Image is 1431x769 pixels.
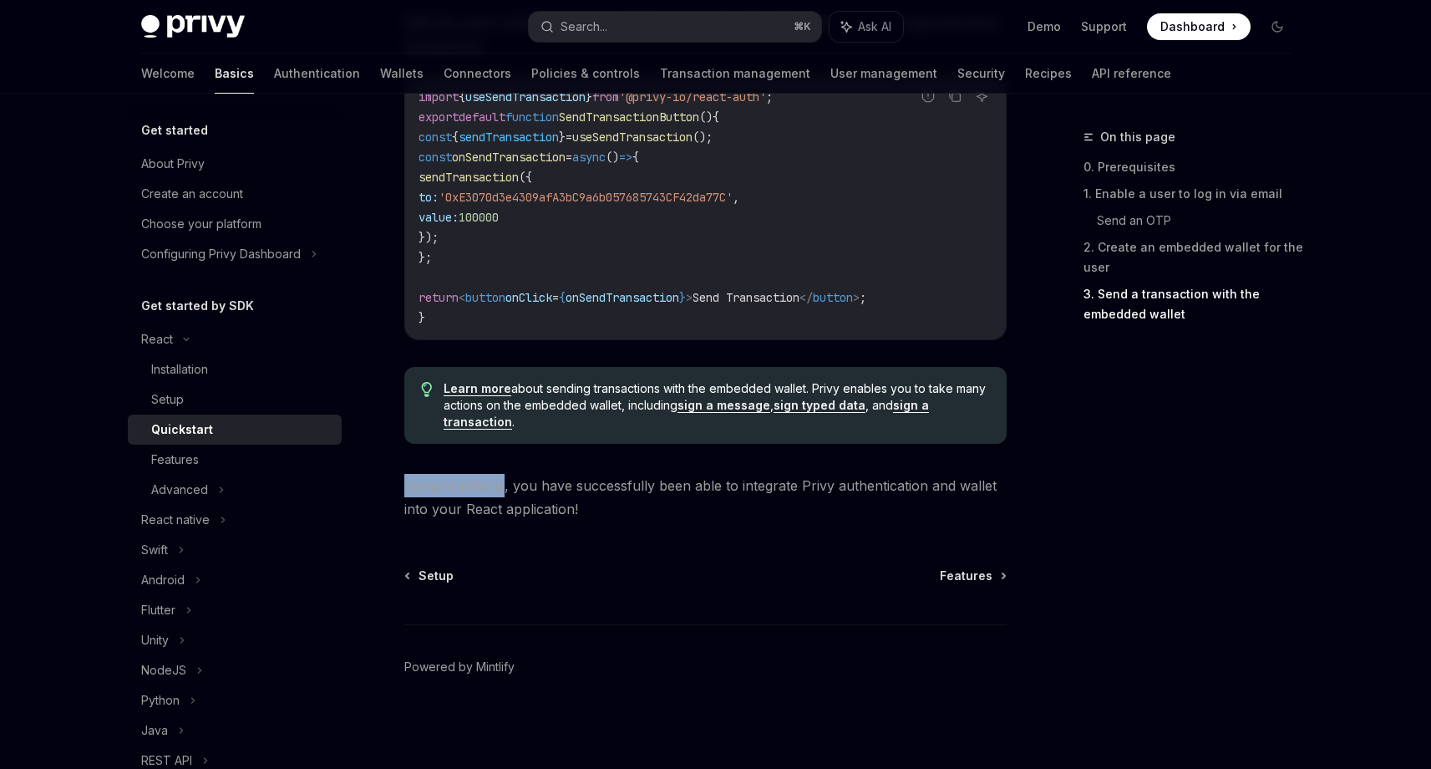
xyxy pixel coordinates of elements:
[632,150,639,165] span: {
[619,150,632,165] span: =>
[459,290,465,305] span: <
[592,89,619,104] span: from
[566,290,679,305] span: onSendTransaction
[619,89,766,104] span: '@privy-io/react-auth'
[419,290,459,305] span: return
[957,53,1005,94] a: Security
[766,89,773,104] span: ;
[1028,18,1061,35] a: Demo
[141,53,195,94] a: Welcome
[660,53,810,94] a: Transaction management
[971,85,992,107] button: Ask AI
[505,109,559,125] span: function
[1025,53,1072,94] a: Recipes
[141,15,245,38] img: dark logo
[531,53,640,94] a: Policies & controls
[419,170,519,185] span: sendTransaction
[419,89,459,104] span: import
[733,190,739,205] span: ,
[380,53,424,94] a: Wallets
[419,130,452,145] span: const
[128,354,342,384] a: Installation
[799,290,813,305] span: </
[1081,18,1127,35] a: Support
[452,150,566,165] span: onSendTransaction
[794,20,811,33] span: ⌘ K
[1083,281,1304,328] a: 3. Send a transaction with the embedded wallet
[465,290,505,305] span: button
[559,290,566,305] span: {
[529,12,821,42] button: Search...⌘K
[419,109,459,125] span: export
[830,12,903,42] button: Ask AI
[128,384,342,415] a: Setup
[141,296,254,316] h5: Get started by SDK
[586,89,592,104] span: }
[1083,154,1304,181] a: 0. Prerequisites
[141,690,180,710] div: Python
[686,290,693,305] span: >
[444,381,511,396] a: Learn more
[419,210,459,225] span: value:
[419,190,439,205] span: to:
[566,130,572,145] span: =
[419,230,439,245] span: });
[215,53,254,94] a: Basics
[439,190,733,205] span: '0xE3070d3e4309afA3bC9a6b057685743CF42da77C'
[404,474,1007,521] span: Congratulations, you have successfully been able to integrate Privy authentication and wallet int...
[713,109,719,125] span: {
[944,85,966,107] button: Copy the contents from the code block
[1083,234,1304,281] a: 2. Create an embedded wallet for the user
[1092,53,1171,94] a: API reference
[1083,181,1304,207] a: 1. Enable a user to log in via email
[519,170,532,185] span: ({
[274,53,360,94] a: Authentication
[444,53,511,94] a: Connectors
[813,290,853,305] span: button
[699,109,713,125] span: ()
[561,17,607,37] div: Search...
[853,290,860,305] span: >
[151,450,199,470] div: Features
[606,150,619,165] span: ()
[774,398,865,413] a: sign typed data
[141,630,169,650] div: Unity
[141,244,301,264] div: Configuring Privy Dashboard
[141,214,261,234] div: Choose your platform
[151,390,184,410] div: Setup
[452,130,459,145] span: {
[505,290,552,305] span: onClick
[459,210,499,225] span: 100000
[128,415,342,445] a: Quickstart
[128,445,342,475] a: Features
[572,150,606,165] span: async
[679,290,686,305] span: }
[141,184,243,204] div: Create an account
[830,53,937,94] a: User management
[141,329,173,349] div: React
[693,290,799,305] span: Send Transaction
[917,85,939,107] button: Report incorrect code
[444,380,989,430] span: about sending transactions with the embedded wallet. Privy enables you to take many actions on th...
[693,130,713,145] span: ();
[151,480,208,500] div: Advanced
[1097,207,1304,234] a: Send an OTP
[419,150,452,165] span: const
[128,179,342,209] a: Create an account
[128,209,342,239] a: Choose your platform
[404,659,515,675] a: Powered by Mintlify
[559,109,699,125] span: SendTransactionButton
[860,290,866,305] span: ;
[419,568,454,584] span: Setup
[572,130,693,145] span: useSendTransaction
[940,568,992,584] span: Features
[419,310,425,325] span: }
[141,540,168,560] div: Swift
[858,18,891,35] span: Ask AI
[141,120,208,140] h5: Get started
[421,382,433,397] svg: Tip
[552,290,559,305] span: =
[459,89,465,104] span: {
[141,510,210,530] div: React native
[141,600,175,620] div: Flutter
